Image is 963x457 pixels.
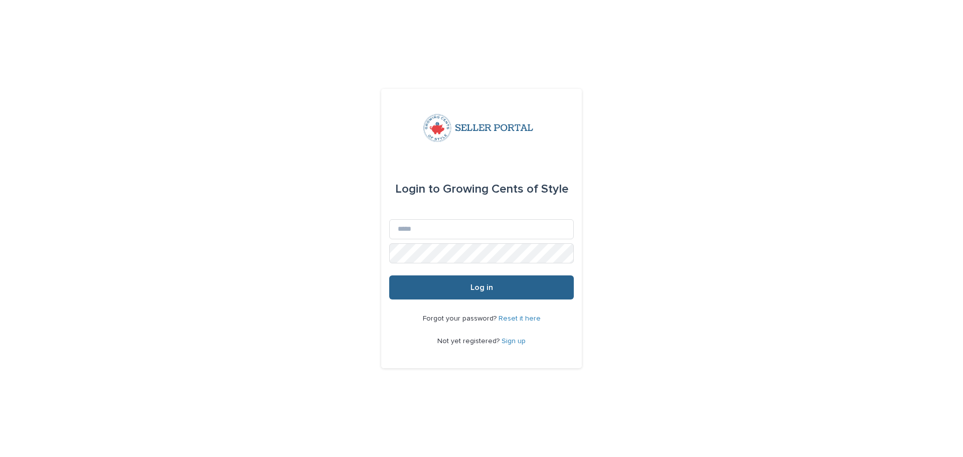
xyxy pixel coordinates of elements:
[395,183,440,195] span: Login to
[395,175,568,203] div: Growing Cents of Style
[499,315,541,322] a: Reset it here
[502,338,526,345] a: Sign up
[470,283,493,291] span: Log in
[421,113,542,143] img: Wxgr8e0QTxOLugcwBcqd
[423,315,499,322] span: Forgot your password?
[437,338,502,345] span: Not yet registered?
[389,275,574,299] button: Log in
